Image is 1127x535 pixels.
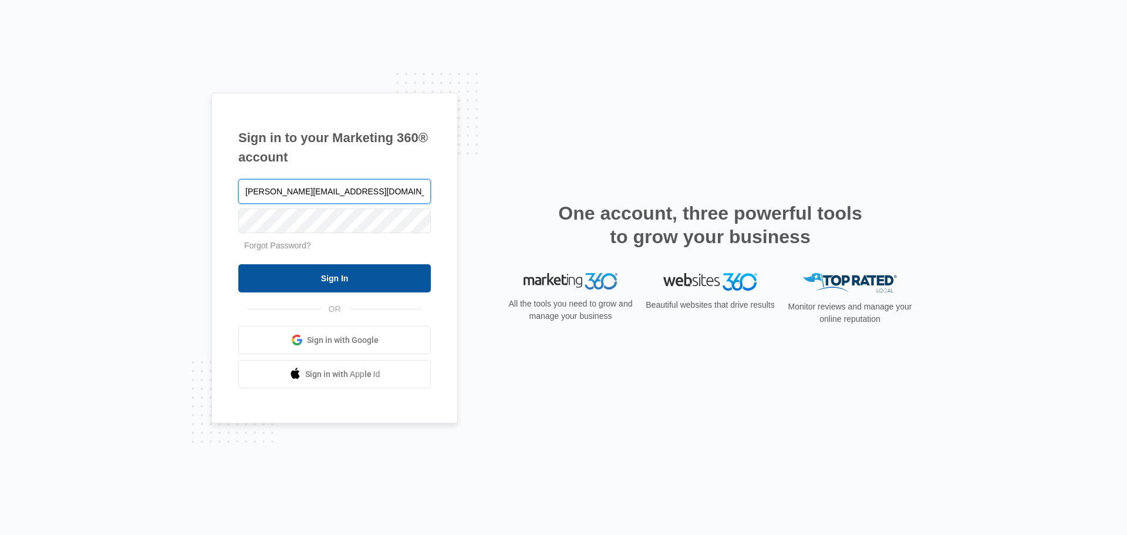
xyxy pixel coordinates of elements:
img: Websites 360 [663,273,757,290]
span: Sign in with Google [307,334,379,346]
p: Monitor reviews and manage your online reputation [784,301,916,325]
a: Sign in with Google [238,326,431,354]
a: Forgot Password? [244,241,311,250]
input: Email [238,179,431,204]
h1: Sign in to your Marketing 360® account [238,128,431,167]
h2: One account, three powerful tools to grow your business [555,201,866,248]
span: OR [320,303,349,315]
p: All the tools you need to grow and manage your business [505,298,636,322]
img: Marketing 360 [524,273,618,290]
input: Sign In [238,264,431,292]
p: Beautiful websites that drive results [645,299,776,311]
span: Sign in with Apple Id [305,368,380,381]
a: Sign in with Apple Id [238,360,431,388]
img: Top Rated Local [803,273,897,292]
